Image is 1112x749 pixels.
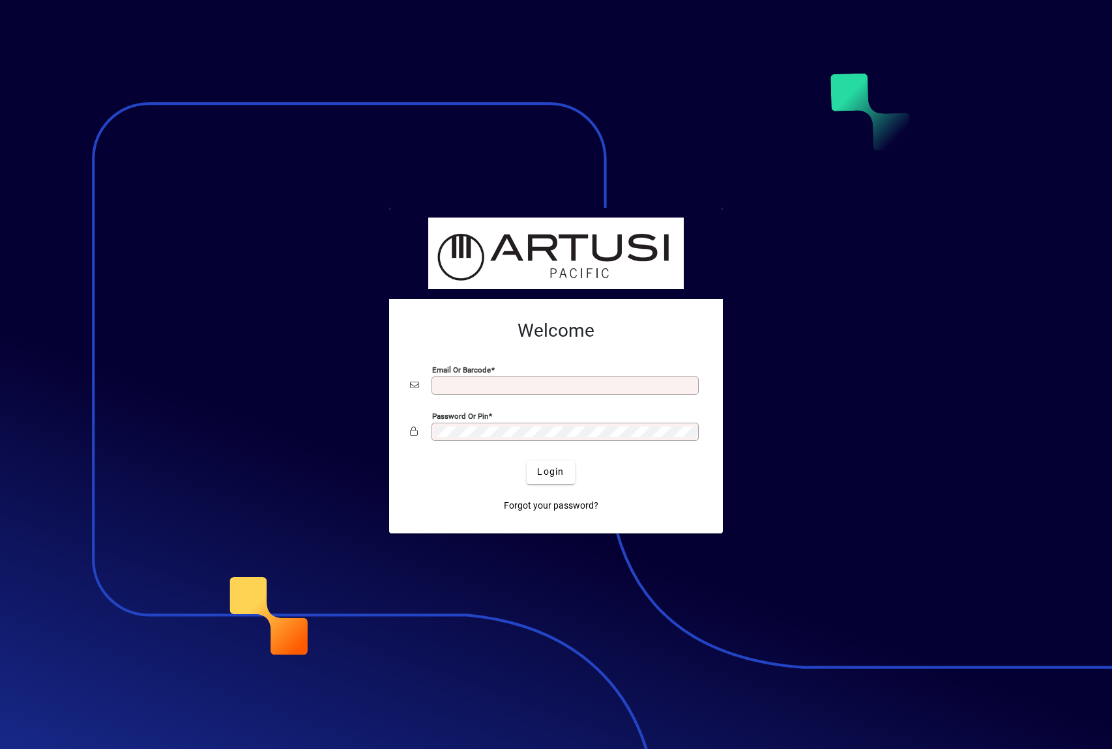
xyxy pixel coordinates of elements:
[410,320,702,342] h2: Welcome
[432,411,488,420] mat-label: Password or Pin
[504,499,598,513] span: Forgot your password?
[499,494,604,518] a: Forgot your password?
[432,365,491,374] mat-label: Email or Barcode
[537,465,564,479] span: Login
[527,460,574,484] button: Login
